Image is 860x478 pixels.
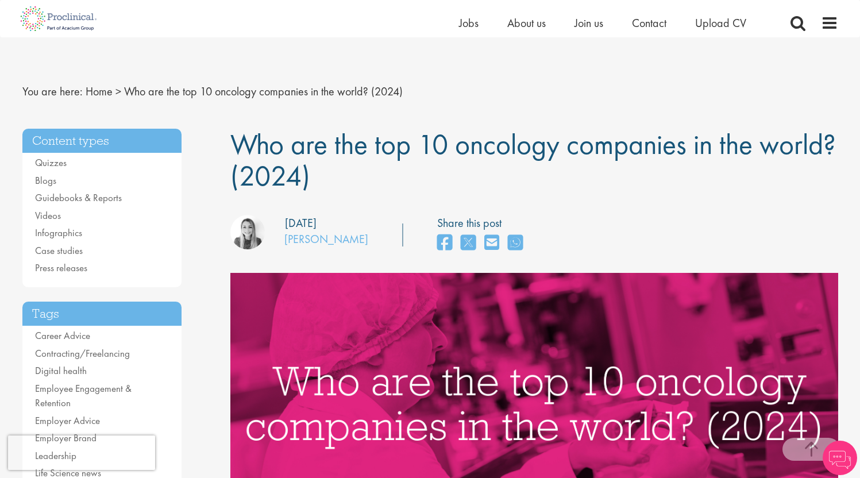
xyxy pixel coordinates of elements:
div: [DATE] [285,215,317,232]
a: [PERSON_NAME] [284,232,368,246]
a: Jobs [459,16,479,30]
h3: Tags [22,302,182,326]
a: Employee Engagement & Retention [35,382,132,410]
iframe: reCAPTCHA [8,435,155,470]
span: You are here: [22,84,83,99]
span: Who are the top 10 oncology companies in the world? (2024) [230,126,836,194]
a: Infographics [35,226,82,239]
a: Employer Brand [35,431,97,444]
a: share on whats app [508,231,523,256]
a: share on twitter [461,231,476,256]
label: Share this post [437,215,529,232]
a: About us [507,16,546,30]
a: Employer Advice [35,414,100,427]
a: Videos [35,209,61,222]
a: Guidebooks & Reports [35,191,122,204]
span: > [115,84,121,99]
h3: Content types [22,129,182,153]
a: Case studies [35,244,83,257]
img: Chatbot [823,441,857,475]
a: Blogs [35,174,56,187]
a: Join us [574,16,603,30]
a: Contact [632,16,666,30]
a: share on facebook [437,231,452,256]
a: breadcrumb link [86,84,113,99]
a: Contracting/Freelancing [35,347,130,360]
a: Career Advice [35,329,90,342]
a: share on email [484,231,499,256]
a: Quizzes [35,156,67,169]
a: Upload CV [695,16,746,30]
span: Who are the top 10 oncology companies in the world? (2024) [124,84,403,99]
a: Digital health [35,364,87,377]
img: Hannah Burke [230,215,265,249]
a: Press releases [35,261,87,274]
